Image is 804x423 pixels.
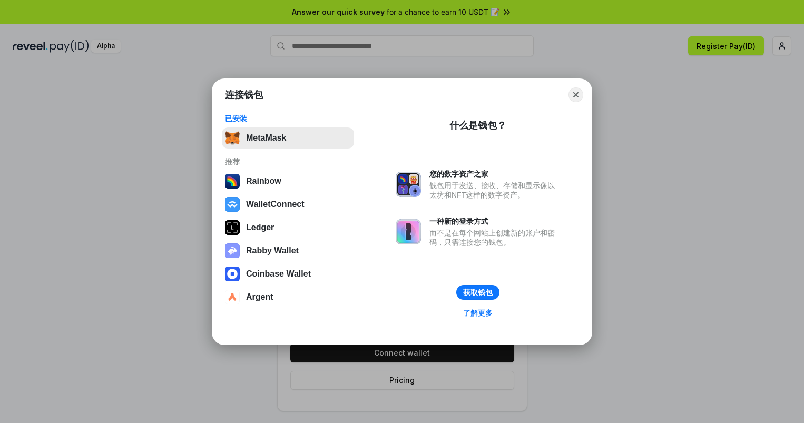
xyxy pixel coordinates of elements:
div: 什么是钱包？ [449,119,506,132]
button: Coinbase Wallet [222,263,354,284]
img: svg+xml,%3Csvg%20width%3D%2228%22%20height%3D%2228%22%20viewBox%3D%220%200%2028%2028%22%20fill%3D... [225,267,240,281]
button: MetaMask [222,127,354,149]
div: Coinbase Wallet [246,269,311,279]
img: svg+xml,%3Csvg%20fill%3D%22none%22%20height%3D%2233%22%20viewBox%3D%220%200%2035%2033%22%20width%... [225,131,240,145]
button: Close [568,87,583,102]
div: 了解更多 [463,308,493,318]
div: 而不是在每个网站上创建新的账户和密码，只需连接您的钱包。 [429,228,560,247]
div: WalletConnect [246,200,305,209]
div: 您的数字资产之家 [429,169,560,179]
div: Rainbow [246,176,281,186]
div: 已安装 [225,114,351,123]
div: 一种新的登录方式 [429,217,560,226]
img: svg+xml,%3Csvg%20xmlns%3D%22http%3A%2F%2Fwww.w3.org%2F2000%2Fsvg%22%20fill%3D%22none%22%20viewBox... [396,219,421,244]
img: svg+xml,%3Csvg%20xmlns%3D%22http%3A%2F%2Fwww.w3.org%2F2000%2Fsvg%22%20width%3D%2228%22%20height%3... [225,220,240,235]
div: MetaMask [246,133,286,143]
div: 钱包用于发送、接收、存储和显示像以太坊和NFT这样的数字资产。 [429,181,560,200]
div: Argent [246,292,273,302]
h1: 连接钱包 [225,88,263,101]
button: Ledger [222,217,354,238]
img: svg+xml,%3Csvg%20width%3D%2228%22%20height%3D%2228%22%20viewBox%3D%220%200%2028%2028%22%20fill%3D... [225,290,240,304]
button: Argent [222,287,354,308]
button: Rabby Wallet [222,240,354,261]
img: svg+xml,%3Csvg%20width%3D%2228%22%20height%3D%2228%22%20viewBox%3D%220%200%2028%2028%22%20fill%3D... [225,197,240,212]
img: svg+xml,%3Csvg%20xmlns%3D%22http%3A%2F%2Fwww.w3.org%2F2000%2Fsvg%22%20fill%3D%22none%22%20viewBox... [396,172,421,197]
div: Ledger [246,223,274,232]
button: Rainbow [222,171,354,192]
div: 推荐 [225,157,351,166]
a: 了解更多 [457,306,499,320]
div: 获取钱包 [463,288,493,297]
button: WalletConnect [222,194,354,215]
button: 获取钱包 [456,285,499,300]
img: svg+xml,%3Csvg%20xmlns%3D%22http%3A%2F%2Fwww.w3.org%2F2000%2Fsvg%22%20fill%3D%22none%22%20viewBox... [225,243,240,258]
img: svg+xml,%3Csvg%20width%3D%22120%22%20height%3D%22120%22%20viewBox%3D%220%200%20120%20120%22%20fil... [225,174,240,189]
div: Rabby Wallet [246,246,299,255]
